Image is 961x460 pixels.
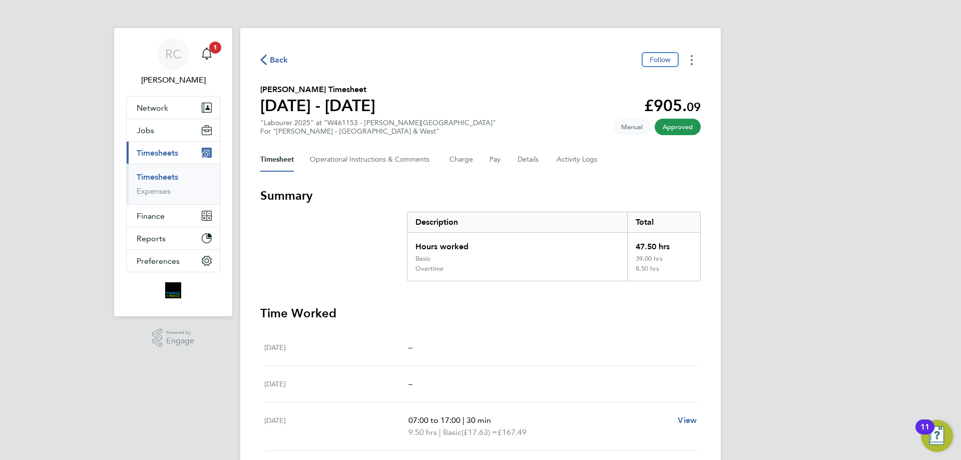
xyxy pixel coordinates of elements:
a: RC[PERSON_NAME] [126,38,220,86]
div: Description [407,212,627,232]
span: This timesheet was manually created. [613,119,651,135]
div: 39.00 hrs [627,255,700,265]
a: View [678,414,697,426]
button: Operational Instructions & Comments [310,148,433,172]
span: Follow [650,55,671,64]
nav: Main navigation [114,28,232,316]
span: – [408,342,412,352]
h2: [PERSON_NAME] Timesheet [260,84,375,96]
span: 07:00 to 17:00 [408,415,460,425]
div: Timesheets [127,164,220,204]
h3: Time Worked [260,305,701,321]
div: 8.50 hrs [627,265,700,281]
div: 11 [920,427,929,440]
span: 30 min [466,415,491,425]
button: Charge [449,148,473,172]
span: £167.49 [498,427,527,437]
button: Reports [127,227,220,249]
span: Network [137,103,168,113]
div: 47.50 hrs [627,233,700,255]
a: Expenses [137,186,171,196]
span: | [439,427,441,437]
button: Finance [127,205,220,227]
span: RC [165,48,181,61]
span: Powered by [166,328,194,337]
span: 1 [209,42,221,54]
div: [DATE] [264,378,408,390]
div: "Labourer 2025" at "W461153 - [PERSON_NAME][GEOGRAPHIC_DATA]" [260,119,496,136]
div: Overtime [415,265,443,273]
h1: [DATE] - [DATE] [260,96,375,116]
div: Total [627,212,700,232]
span: 09 [687,100,701,114]
span: This timesheet has been approved. [655,119,701,135]
span: Back [270,54,288,66]
button: Follow [642,52,679,67]
span: Engage [166,337,194,345]
button: Jobs [127,119,220,141]
span: View [678,415,697,425]
button: Details [518,148,541,172]
button: Back [260,54,288,66]
span: 9.50 hrs [408,427,437,437]
div: For "[PERSON_NAME] - [GEOGRAPHIC_DATA] & West" [260,127,496,136]
button: Network [127,97,220,119]
span: | [462,415,464,425]
span: – [408,379,412,388]
h3: Summary [260,188,701,204]
img: bromak-logo-retina.png [165,282,181,298]
span: Basic [443,426,461,438]
span: Reports [137,234,166,243]
span: Finance [137,211,165,221]
app-decimal: £905. [644,96,701,115]
button: Activity Logs [557,148,599,172]
span: Roselyn Coelho [126,74,220,86]
a: Timesheets [137,172,178,182]
span: Preferences [137,256,180,266]
span: Timesheets [137,148,178,158]
button: Timesheet [260,148,294,172]
button: Timesheets Menu [683,52,701,68]
div: [DATE] [264,341,408,353]
button: Timesheets [127,142,220,164]
span: (£17.63) = [461,427,498,437]
div: Summary [407,212,701,281]
button: Pay [490,148,502,172]
a: Powered byEngage [152,328,195,347]
div: [DATE] [264,414,408,438]
span: Jobs [137,126,154,135]
div: Hours worked [407,233,627,255]
button: Preferences [127,250,220,272]
div: Basic [415,255,430,263]
button: Open Resource Center, 11 new notifications [921,420,953,452]
a: 1 [197,38,217,70]
a: Go to home page [126,282,220,298]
